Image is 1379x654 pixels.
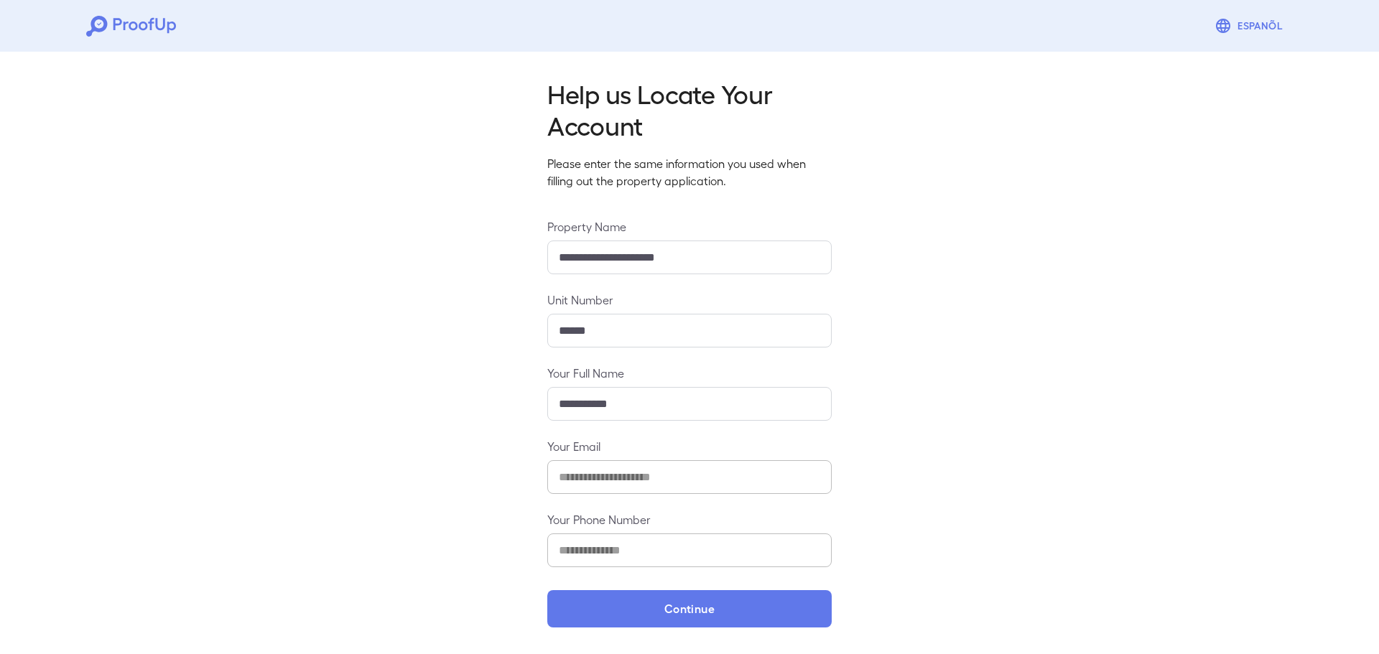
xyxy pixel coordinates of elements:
[547,365,832,381] label: Your Full Name
[547,291,832,308] label: Unit Number
[547,218,832,235] label: Property Name
[547,155,832,190] p: Please enter the same information you used when filling out the property application.
[547,590,832,627] button: Continue
[547,438,832,454] label: Your Email
[547,78,832,141] h2: Help us Locate Your Account
[547,511,832,528] label: Your Phone Number
[1209,11,1293,40] button: Espanõl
